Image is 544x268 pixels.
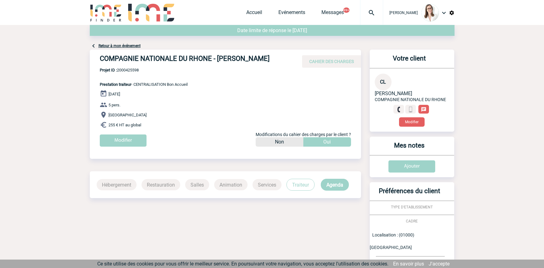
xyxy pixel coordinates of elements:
[97,261,388,267] span: Ce site utilise des cookies pour vous offrir le meilleur service. En poursuivant votre navigation...
[372,142,447,155] h3: Mes notes
[375,90,412,96] span: [PERSON_NAME]
[421,4,439,22] img: 122719-0.jpg
[100,55,287,65] h4: COMPAGNIE NATIONALE DU RHONE - [PERSON_NAME]
[246,9,262,18] a: Accueil
[108,103,120,107] span: 5 pers.
[321,9,344,18] a: Messages
[108,123,141,127] span: 255 € HT au global
[406,219,418,223] span: CADRE
[100,68,188,72] span: 2000425598
[108,113,147,117] span: [GEOGRAPHIC_DATA]
[275,137,284,147] p: Non
[429,261,450,267] a: J'accepte
[375,97,446,102] span: COMPAGNIE NATIONALE DU RHONE
[256,132,351,137] span: Modifications du cahier des charges par le client ?
[185,179,209,190] p: Salles
[237,27,307,33] span: Date limite de réponse le [DATE]
[99,44,141,48] a: Retour à mon événement
[142,179,180,190] p: Restauration
[391,205,433,209] span: TYPE D'ETABLISSEMENT
[380,79,386,85] span: CL
[100,68,117,72] b: Projet ID :
[396,107,402,112] img: fixe.png
[100,134,147,147] input: Modifier
[90,4,122,22] img: IME-Finder
[372,55,447,68] h3: Votre client
[343,7,349,13] button: 99+
[286,179,315,191] p: Traiteur
[393,261,424,267] a: En savoir plus
[321,179,349,191] p: Agenda
[100,82,131,87] span: Prestation traiteur
[372,187,447,201] h3: Préférences du client
[214,179,248,190] p: Animation
[370,232,414,250] span: Localisation : (01000) [GEOGRAPHIC_DATA]
[399,117,425,127] button: Modifier
[388,160,435,173] input: Ajouter
[389,11,418,15] span: [PERSON_NAME]
[309,59,354,64] span: CAHIER DES CHARGES
[108,92,120,96] span: [DATE]
[253,179,282,190] p: Services
[421,107,426,112] img: chat-24-px-w.png
[408,107,413,112] img: portable.png
[100,82,188,87] span: - CENTRALISATION Bon Accueil
[97,179,137,190] p: Hébergement
[323,137,331,147] p: Oui
[278,9,305,18] a: Evénements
